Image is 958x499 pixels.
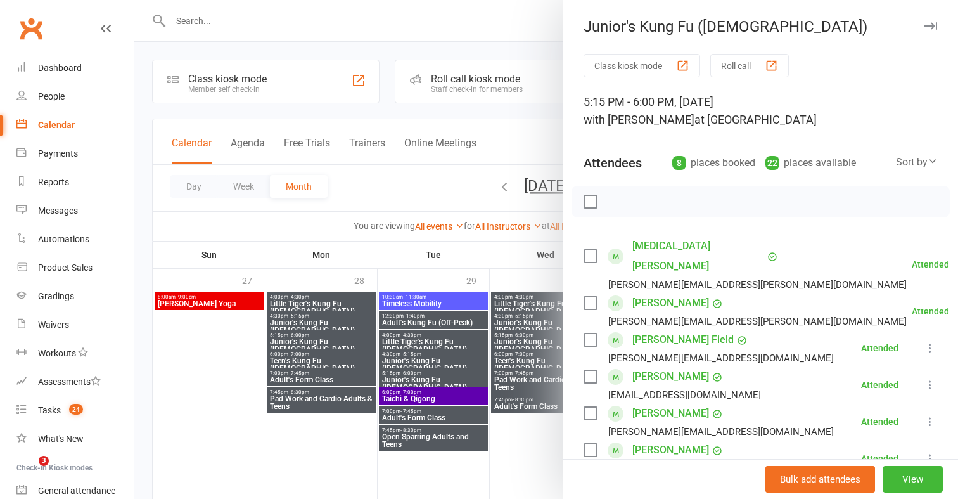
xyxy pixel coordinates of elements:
span: 3 [39,456,49,466]
a: Assessments [16,368,134,396]
div: Attended [912,307,949,316]
div: 8 [672,156,686,170]
div: Attended [861,380,898,389]
div: Sort by [896,154,938,171]
div: Attended [861,454,898,463]
div: [PERSON_NAME][EMAIL_ADDRESS][PERSON_NAME][DOMAIN_NAME] [608,276,907,293]
a: What's New [16,425,134,453]
div: Messages [38,205,78,216]
button: Bulk add attendees [765,466,875,493]
button: Roll call [710,54,789,77]
div: Attendees [584,154,642,172]
div: Payments [38,148,78,159]
a: Reports [16,168,134,197]
a: Tasks 24 [16,396,134,425]
div: Junior's Kung Fu ([DEMOGRAPHIC_DATA]) [563,18,958,36]
div: [EMAIL_ADDRESS][DOMAIN_NAME] [608,387,761,403]
a: Clubworx [15,13,47,44]
div: People [38,91,65,101]
a: Calendar [16,111,134,139]
div: Assessments [38,377,101,387]
div: What's New [38,434,84,444]
a: Product Sales [16,254,134,282]
div: General attendance [38,486,115,496]
div: [PERSON_NAME][EMAIL_ADDRESS][DOMAIN_NAME] [608,350,834,366]
div: places available [765,154,856,172]
a: People [16,82,134,111]
a: [MEDICAL_DATA][PERSON_NAME] [632,236,764,276]
div: Calendar [38,120,75,130]
a: Automations [16,225,134,254]
span: 24 [69,404,83,415]
a: Dashboard [16,54,134,82]
div: [PERSON_NAME][EMAIL_ADDRESS][PERSON_NAME][DOMAIN_NAME] [608,313,907,330]
a: [PERSON_NAME] [632,403,709,424]
a: Gradings [16,282,134,311]
div: places booked [672,154,755,172]
a: Payments [16,139,134,168]
a: Waivers [16,311,134,339]
div: Product Sales [38,262,93,273]
div: Attended [861,344,898,353]
div: Attended [912,260,949,269]
a: [PERSON_NAME] [632,440,709,460]
div: Gradings [38,291,74,301]
span: at [GEOGRAPHIC_DATA] [694,113,817,126]
div: 22 [765,156,779,170]
div: Attended [861,417,898,426]
div: Waivers [38,320,69,330]
div: [PERSON_NAME][EMAIL_ADDRESS][DOMAIN_NAME] [608,424,834,440]
span: with [PERSON_NAME] [584,113,694,126]
div: Workouts [38,348,76,358]
a: [PERSON_NAME] [632,293,709,313]
button: Class kiosk mode [584,54,700,77]
a: [PERSON_NAME] [632,366,709,387]
div: Tasks [38,405,61,415]
button: View [883,466,943,493]
div: 5:15 PM - 6:00 PM, [DATE] [584,93,938,129]
a: Workouts [16,339,134,368]
div: Automations [38,234,89,244]
div: Reports [38,177,69,187]
iframe: Intercom live chat [13,456,43,486]
a: Messages [16,197,134,225]
a: [PERSON_NAME] Field [632,330,734,350]
div: Dashboard [38,63,82,73]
